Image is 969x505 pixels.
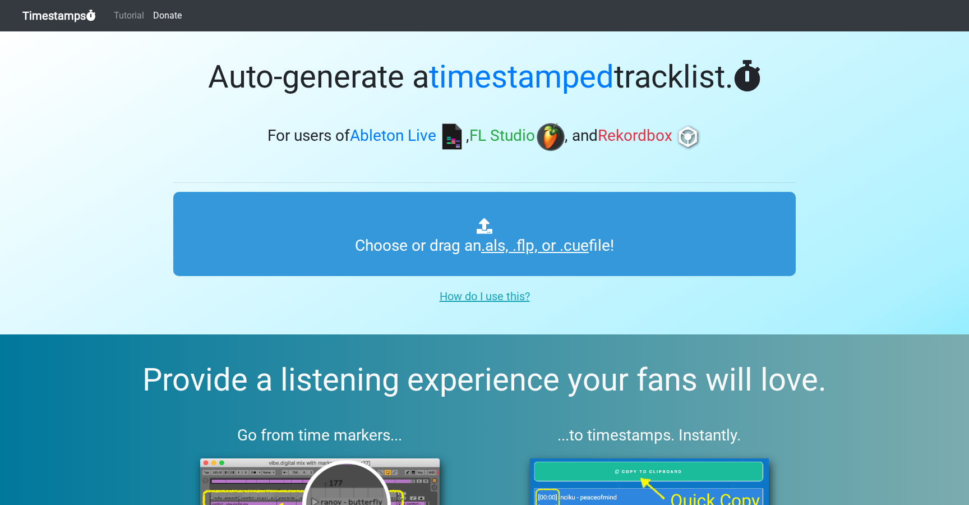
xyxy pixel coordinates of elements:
u: How do I use this? [440,290,530,303]
h3: ...to timestamps. Instantly. [503,426,796,445]
h3: Go from time markers... [173,426,467,445]
img: rb.png [674,123,702,151]
img: ableton.png [438,123,466,151]
h3: For users of , , and [173,123,796,151]
a: Tutorial [109,4,149,27]
span: Rekordbox [598,127,672,145]
a: Donate [149,4,186,27]
a: Timestamps [22,4,96,27]
span: Ableton Live [350,127,436,145]
h1: Auto-generate a tracklist. [173,58,796,96]
h2: Provide a listening experience your fans will love. [27,361,942,399]
img: fl.png [537,123,565,151]
span: timestamped [429,58,614,95]
span: FL Studio [469,127,535,145]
